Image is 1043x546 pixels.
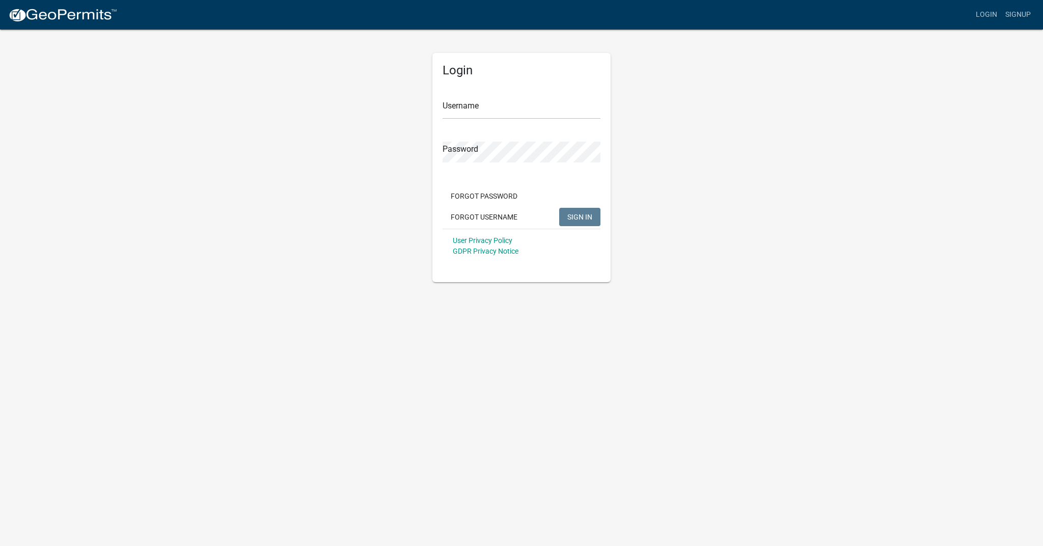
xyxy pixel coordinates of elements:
[443,63,600,78] h5: Login
[1001,5,1035,24] a: Signup
[567,212,592,221] span: SIGN IN
[453,247,518,255] a: GDPR Privacy Notice
[972,5,1001,24] a: Login
[443,187,526,205] button: Forgot Password
[443,208,526,226] button: Forgot Username
[453,236,512,244] a: User Privacy Policy
[559,208,600,226] button: SIGN IN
